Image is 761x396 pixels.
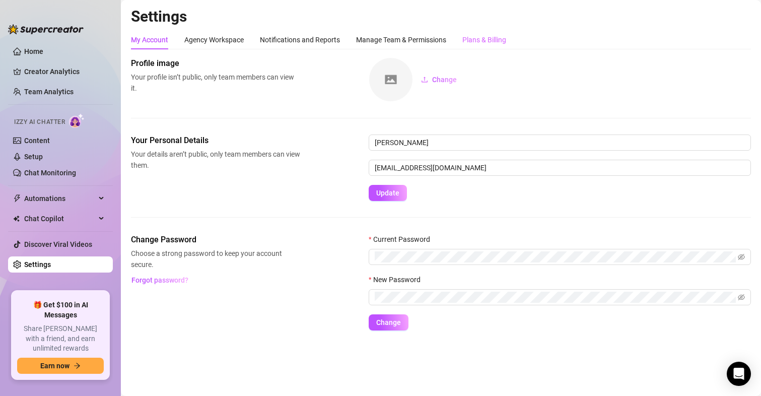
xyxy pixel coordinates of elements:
[24,260,51,269] a: Settings
[369,274,427,285] label: New Password
[738,253,745,260] span: eye-invisible
[369,160,751,176] input: Enter new email
[131,34,168,45] div: My Account
[24,169,76,177] a: Chat Monitoring
[131,248,300,270] span: Choose a strong password to keep your account secure.
[24,153,43,161] a: Setup
[24,88,74,96] a: Team Analytics
[376,318,401,326] span: Change
[356,34,446,45] div: Manage Team & Permissions
[369,58,412,101] img: square-placeholder.png
[432,76,457,84] span: Change
[13,194,21,203] span: thunderbolt
[17,300,104,320] span: 🎁 Get $100 in AI Messages
[24,190,96,207] span: Automations
[131,234,300,246] span: Change Password
[24,240,92,248] a: Discover Viral Videos
[369,135,751,151] input: Enter name
[131,149,300,171] span: Your details aren’t public, only team members can view them.
[369,234,437,245] label: Current Password
[131,276,188,284] span: Forgot password?
[24,137,50,145] a: Content
[131,135,300,147] span: Your Personal Details
[421,76,428,83] span: upload
[24,63,105,80] a: Creator Analytics
[24,211,96,227] span: Chat Copilot
[260,34,340,45] div: Notifications and Reports
[738,294,745,301] span: eye-invisible
[369,185,407,201] button: Update
[131,57,300,70] span: Profile image
[184,34,244,45] div: Agency Workspace
[413,72,465,88] button: Change
[375,251,736,262] input: Current Password
[24,47,43,55] a: Home
[74,362,81,369] span: arrow-right
[131,7,751,26] h2: Settings
[131,272,188,288] button: Forgot password?
[40,362,70,370] span: Earn now
[462,34,506,45] div: Plans & Billing
[727,362,751,386] div: Open Intercom Messenger
[8,24,84,34] img: logo-BBDzfeDw.svg
[17,358,104,374] button: Earn nowarrow-right
[13,215,20,222] img: Chat Copilot
[14,117,65,127] span: Izzy AI Chatter
[17,324,104,354] span: Share [PERSON_NAME] with a friend, and earn unlimited rewards
[369,314,408,331] button: Change
[376,189,399,197] span: Update
[375,292,736,303] input: New Password
[131,72,300,94] span: Your profile isn’t public, only team members can view it.
[69,113,85,128] img: AI Chatter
